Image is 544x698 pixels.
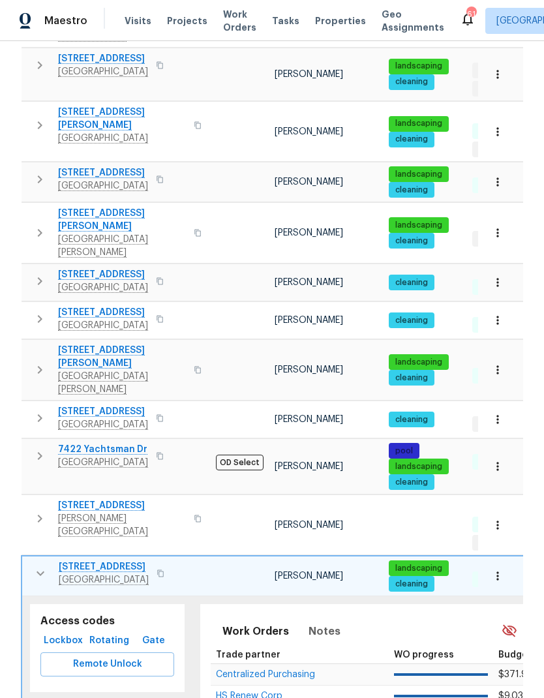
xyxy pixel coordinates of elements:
button: Rotating [86,629,132,653]
span: 8 Done [474,282,511,293]
span: Gate [138,633,169,649]
button: Gate [132,629,174,653]
span: [PERSON_NAME] [275,316,343,325]
span: Rotating [91,633,127,649]
span: landscaping [390,563,447,574]
span: 1 WIP [474,234,503,245]
span: cleaning [390,579,433,590]
span: 4 Done [474,180,512,191]
span: Trade partner [216,650,280,660]
span: landscaping [390,118,447,129]
span: landscaping [390,169,447,180]
span: cleaning [390,76,433,87]
span: Maestro [44,14,87,27]
span: Centralized Purchasing [216,670,315,679]
span: Lockbox [46,633,81,649]
span: landscaping [390,220,447,231]
a: Centralized Purchasing [216,671,315,678]
span: WO progress [394,650,454,660]
span: [PERSON_NAME] [275,70,343,79]
span: 1 Accepted [474,144,528,155]
button: Remote Unlock [40,652,174,676]
span: Tasks [272,16,299,25]
span: 1 WIP [474,419,503,430]
span: cleaning [390,372,433,384]
span: landscaping [390,461,447,472]
span: [PERSON_NAME] [275,415,343,424]
span: [PERSON_NAME] [275,228,343,237]
span: 11 Done [474,371,513,382]
span: [PERSON_NAME] [275,462,343,471]
span: 1 WIP [474,65,503,76]
span: [PERSON_NAME] [275,278,343,287]
div: 61 [466,8,476,21]
span: $371.98 [498,670,533,679]
span: [PERSON_NAME] [275,177,343,187]
span: Budget [498,650,532,660]
span: cleaning [390,235,433,247]
span: 3 Done [474,126,511,137]
span: cleaning [390,477,433,488]
span: landscaping [390,357,447,368]
span: Work Orders [222,622,289,641]
span: 23 Done [474,457,517,468]
span: 1 Accepted [474,538,528,549]
span: cleaning [390,315,433,326]
span: Projects [167,14,207,27]
span: cleaning [390,185,433,196]
span: cleaning [390,134,433,145]
span: Remote Unlock [51,656,164,673]
span: [PERSON_NAME] [275,127,343,136]
span: [PERSON_NAME] [275,521,343,530]
span: 1 Accepted [474,83,528,95]
span: Work Orders [223,8,256,34]
span: [PERSON_NAME] [275,571,343,581]
button: Lockbox [40,629,86,653]
span: Notes [309,622,340,641]
span: Geo Assignments [382,8,444,34]
span: 6 Done [474,320,511,331]
span: pool [390,446,418,457]
span: cleaning [390,414,433,425]
span: landscaping [390,61,447,72]
span: 9 Done [474,574,511,585]
span: OD Select [216,455,264,470]
span: cleaning [390,277,433,288]
span: [PERSON_NAME] [275,365,343,374]
span: Visits [125,14,151,27]
span: Properties [315,14,366,27]
span: 3 Done [474,519,511,530]
h5: Access codes [40,615,174,628]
